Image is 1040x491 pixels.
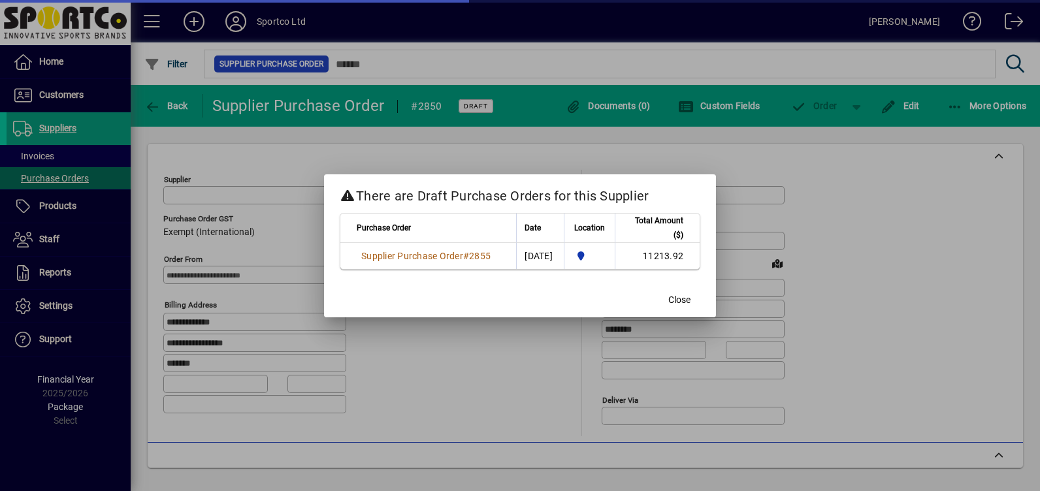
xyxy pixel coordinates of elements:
span: Close [668,293,691,307]
td: [DATE] [516,243,564,269]
h2: There are Draft Purchase Orders for this Supplier [324,174,716,212]
td: 11213.92 [615,243,700,269]
span: # [463,251,469,261]
button: Close [658,289,700,312]
span: Total Amount ($) [623,214,683,242]
span: 2855 [469,251,491,261]
span: Location [574,221,605,235]
span: Date [525,221,541,235]
a: Supplier Purchase Order#2855 [357,249,495,263]
span: Purchase Order [357,221,411,235]
span: Sportco Ltd Warehouse [572,249,607,263]
span: Supplier Purchase Order [361,251,463,261]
